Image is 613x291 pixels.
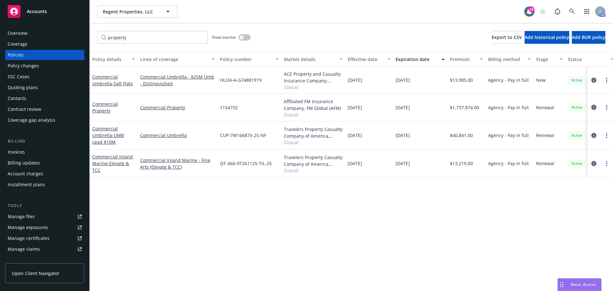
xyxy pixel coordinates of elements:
[284,126,343,139] div: Travelers Property Casualty Company of America, Travelers Insurance
[5,93,84,103] a: Contacts
[603,103,610,111] a: more
[92,56,128,63] div: Policy details
[396,104,410,111] span: [DATE]
[12,270,59,277] span: Open Client Navigator
[8,72,29,82] div: SSC Cases
[5,158,84,168] a: Billing updates
[5,72,84,82] a: SSC Cases
[138,51,217,67] button: Lines of coverage
[92,160,129,173] span: - Elevate & TCC
[571,161,583,166] span: Active
[393,51,447,67] button: Expiration date
[92,132,124,145] span: - UMB Lead $10M
[590,160,598,167] a: circleInformation
[551,5,564,18] a: Report a Bug
[603,76,610,84] a: more
[90,51,138,67] button: Policy details
[396,56,438,63] div: Expiration date
[284,84,343,89] span: Show all
[488,104,529,111] span: Agency - Pay in full
[5,211,84,222] a: Manage files
[534,51,565,67] button: Stage
[27,9,47,14] span: Accounts
[5,28,84,38] a: Overview
[450,56,476,63] div: Premium
[557,278,602,291] button: Nova Assist
[5,180,84,190] a: Installment plans
[8,233,49,243] div: Manage certificates
[525,34,569,40] span: Add historical policy
[97,5,177,18] button: Regent Properties, LLC
[8,244,40,254] div: Manage claims
[140,132,215,139] a: Commercial Umbrella
[348,132,362,139] span: [DATE]
[281,51,345,67] button: Market details
[8,104,41,114] div: Contract review
[536,77,546,83] span: New
[8,211,35,222] div: Manage files
[284,167,343,173] span: Show all
[5,233,84,243] a: Manage certificates
[8,28,27,38] div: Overview
[217,51,281,67] button: Policy number
[5,50,84,60] a: Policies
[571,133,583,138] span: Active
[8,147,25,157] div: Invoices
[220,104,238,111] span: 1154732
[284,154,343,167] div: Travelers Property Casualty Company of America, Travelers Insurance
[492,34,522,40] span: Export to CSV
[5,169,84,179] a: Account charges
[5,244,84,254] a: Manage claims
[590,103,598,111] a: circleInformation
[571,104,583,110] span: Active
[536,5,549,18] a: Start snowing
[92,126,124,145] a: Commercial Umbrella
[568,56,607,63] div: Status
[603,160,610,167] a: more
[5,203,84,209] div: Tools
[488,56,524,63] div: Billing method
[5,222,84,233] a: Manage exposures
[5,147,84,157] a: Invoices
[348,160,362,167] span: [DATE]
[536,160,554,167] span: Renewal
[5,61,84,71] a: Policy changes
[536,104,554,111] span: Renewal
[92,101,118,114] a: Commercial Property
[284,139,343,145] span: Show all
[450,132,473,139] span: $40,841.00
[220,160,272,167] span: QT-660-9T261125-TIL-25
[220,132,266,139] span: CUP-7W166873-25-NF
[8,93,26,103] div: Contacts
[571,77,583,83] span: Active
[603,132,610,139] a: more
[396,77,410,83] span: [DATE]
[536,132,554,139] span: Renewal
[450,77,473,83] span: $13,985.00
[140,104,215,111] a: Commercial Property
[5,115,84,125] a: Coverage gap analysis
[488,77,529,83] span: Agency - Pay in full
[8,82,38,93] div: Quoting plans
[8,39,27,49] div: Coverage
[97,31,208,44] input: Filter by keyword...
[558,279,566,291] div: Drag to move
[5,3,84,20] a: Accounts
[447,51,486,67] button: Premium
[5,39,84,49] a: Coverage
[8,50,24,60] div: Policies
[572,31,605,44] button: Add BOR policy
[8,115,55,125] div: Coverage gap analysis
[140,56,208,63] div: Lines of coverage
[5,104,84,114] a: Contract review
[566,5,579,18] a: Search
[348,56,383,63] div: Effective date
[580,5,593,18] a: Switch app
[8,180,45,190] div: Installment plans
[284,111,343,117] span: Show all
[220,56,272,63] div: Policy number
[492,31,522,44] button: Export to CSV
[488,160,529,167] span: Agency - Pay in full
[590,76,598,84] a: circleInformation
